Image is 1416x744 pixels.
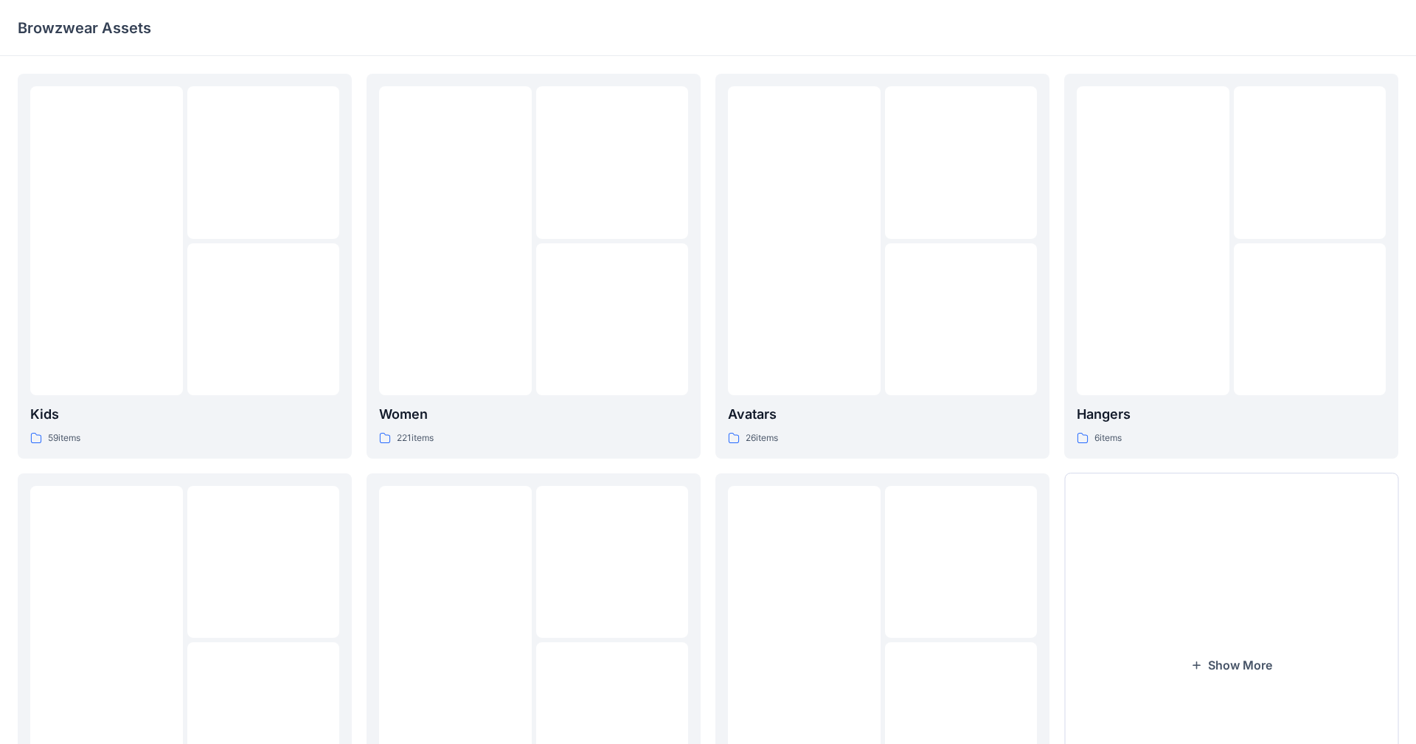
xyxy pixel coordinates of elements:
[1064,74,1398,459] a: Hangers6items
[30,404,339,425] p: Kids
[746,431,778,446] p: 26 items
[379,404,688,425] p: Women
[397,431,434,446] p: 221 items
[1077,404,1386,425] p: Hangers
[1094,431,1122,446] p: 6 items
[715,74,1049,459] a: Avatars26items
[18,74,352,459] a: Kids59items
[367,74,701,459] a: Women221items
[48,431,80,446] p: 59 items
[728,404,1037,425] p: Avatars
[18,18,151,38] p: Browzwear Assets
